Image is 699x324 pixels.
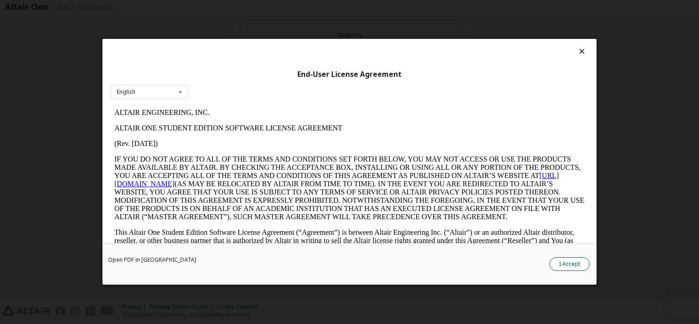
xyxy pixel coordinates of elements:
[117,89,135,95] div: English
[549,258,590,271] button: I Accept
[111,70,588,79] div: End-User License Agreement
[4,35,474,43] p: (Rev. [DATE])
[4,19,474,27] p: ALTAIR ONE STUDENT EDITION SOFTWARE LICENSE AGREEMENT
[4,4,474,12] p: ALTAIR ENGINEERING, INC.
[4,124,474,157] p: This Altair One Student Edition Software License Agreement (“Agreement”) is between Altair Engine...
[108,258,196,263] a: Open PDF in [GEOGRAPHIC_DATA]
[4,67,448,83] a: [URL][DOMAIN_NAME]
[4,50,474,116] p: IF YOU DO NOT AGREE TO ALL OF THE TERMS AND CONDITIONS SET FORTH BELOW, YOU MAY NOT ACCESS OR USE...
